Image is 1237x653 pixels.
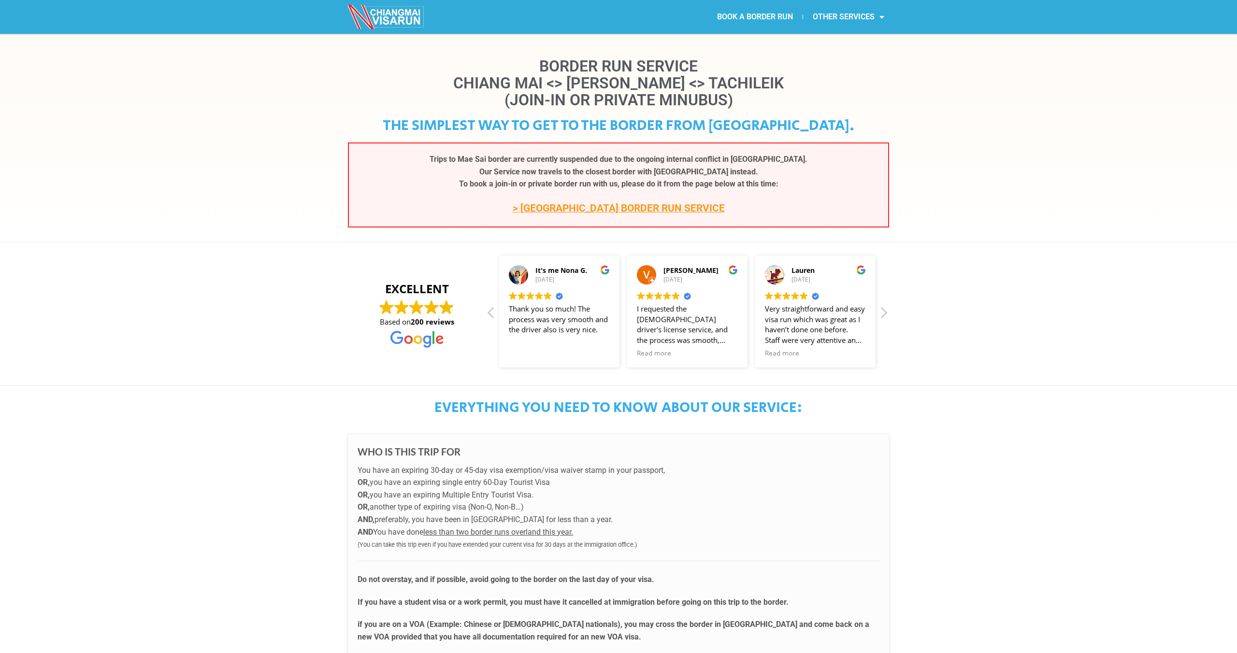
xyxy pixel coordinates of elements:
[856,265,866,275] img: Google
[358,541,637,548] span: (You can take this trip even if you have extended your current visa for 30 days at the immigratio...
[707,6,803,28] a: BOOK A BORDER RUN
[600,265,610,275] img: Google
[518,292,526,300] img: Google
[380,317,454,327] span: Based on
[765,304,866,346] div: Very straightforward and easy visa run which was great as I haven’t done one before. Staff were v...
[379,300,394,314] img: Google
[637,349,671,358] span: Read more
[409,300,424,314] img: Google
[535,292,543,300] img: Google
[765,292,773,300] img: Google
[654,292,662,300] img: Google
[509,265,528,284] img: It's me Nona G. profile picture
[800,292,808,300] img: Google
[411,317,454,326] strong: 200 reviews
[358,502,370,511] b: OR,
[430,155,807,164] b: Trips to Mae Sai border are currently suspended due to the ongoing internal conflict in [GEOGRAPH...
[544,292,552,300] img: Google
[535,276,610,284] div: [DATE]
[803,6,894,28] a: OTHER SERVICES
[358,464,879,551] p: You have an expiring 30-day or 45-day visa exemption/visa waiver stamp in your passport, you have...
[791,266,866,275] div: Lauren
[509,292,517,300] img: Google
[774,292,782,300] img: Google
[348,118,889,133] h4: THE SIMPLEST WAY TO GET TO THE BORDER FROM [GEOGRAPHIC_DATA].
[728,265,738,275] img: Google
[637,292,645,300] img: Google
[358,620,869,641] strong: if you are on a VOA (Example: Chinese or [DEMOGRAPHIC_DATA] nationals), you may cross the border ...
[663,292,671,300] img: Google
[646,292,654,300] img: Google
[358,281,476,297] strong: EXCELLENT
[765,349,799,358] span: Read more
[358,597,789,607] strong: If you have a student visa or a work permit, you must have it cancelled at immigration before goi...
[423,527,573,537] span: less than two border runs overland this year.
[791,276,866,284] div: [DATE]
[374,515,416,524] span: preferably, y
[358,575,654,584] strong: Do not overstay, and if possible, avoid going to the border on the last day of your visa.
[878,306,888,325] div: Next review
[535,266,610,275] div: It's me Nona G.
[358,527,373,537] strong: AND
[459,179,778,188] b: To book a join-in or private border run with us, please do it from the page below at this time:
[791,292,799,300] img: Google
[358,490,370,499] b: OR,
[479,167,758,176] b: Our Service now travels to the closest border with [GEOGRAPHIC_DATA] instead.
[439,300,454,314] img: Google
[358,478,370,487] b: OR,
[358,515,374,524] strong: AND,
[663,266,738,275] div: [PERSON_NAME]
[348,400,889,415] h4: EVERYTHING YOU NEED TO KNOW ABOUT OUR SERVICE:
[765,265,784,284] img: Lauren profile picture
[394,300,409,314] img: Google
[663,276,738,284] div: [DATE]
[509,304,610,346] div: Thank you so much! The process was very smooth and the driver also is very nice.
[348,58,889,109] h1: Border Run Service Chiang Mai <> [PERSON_NAME] <> Tachileik (Join-In or Private Minubus)
[618,6,894,28] nav: Menu
[672,292,680,300] img: Google
[358,446,460,457] strong: WHO IS THIS TRIP FOR
[526,292,534,300] img: Google
[424,300,439,314] img: Google
[390,331,444,348] img: Google
[637,304,738,346] div: I requested the [DEMOGRAPHIC_DATA] driver's license service, and the process was smooth, professi...
[513,202,725,214] a: > [GEOGRAPHIC_DATA] BORDER RUN SERVICE
[637,265,656,284] img: Victor A profile picture
[782,292,791,300] img: Google
[487,306,496,325] div: Previous review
